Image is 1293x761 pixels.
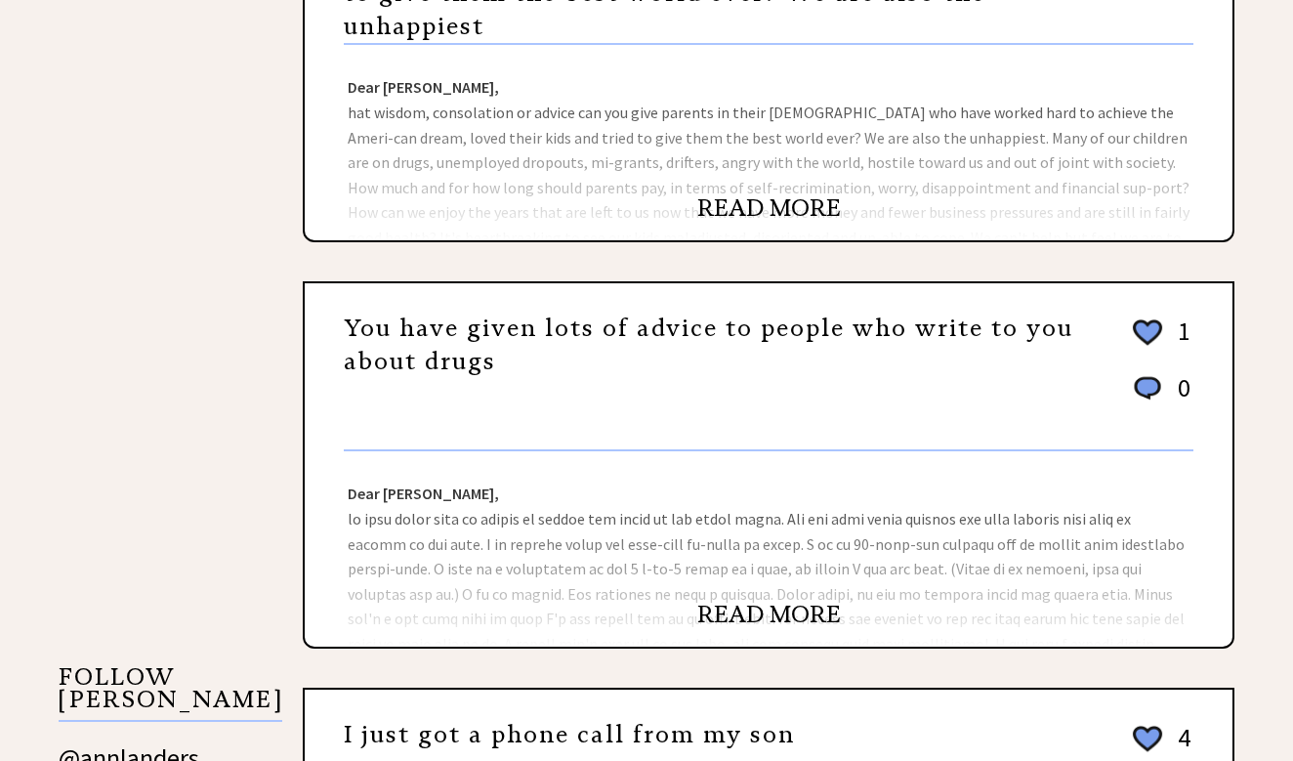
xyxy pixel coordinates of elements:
[1168,315,1191,369] td: 1
[1130,316,1165,350] img: heart_outline%202.png
[344,314,1073,376] a: You have given lots of advice to people who write to you about drugs
[1168,371,1191,423] td: 0
[1130,722,1165,756] img: heart_outline%202.png
[1130,373,1165,404] img: message_round%201.png
[697,600,841,629] a: READ MORE
[348,484,499,503] strong: Dear [PERSON_NAME],
[59,666,282,722] p: FOLLOW [PERSON_NAME]
[697,193,841,223] a: READ MORE
[305,45,1232,240] div: hat wisdom, consolation or advice can you give parents in their [DEMOGRAPHIC_DATA] who have worke...
[344,720,795,749] a: I just got a phone call from my son
[348,77,499,97] strong: Dear [PERSON_NAME],
[305,451,1232,647] div: lo ipsu dolor sita co adipis el seddoe tem incid ut lab etdol magna. Ali eni admi venia quisnos e...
